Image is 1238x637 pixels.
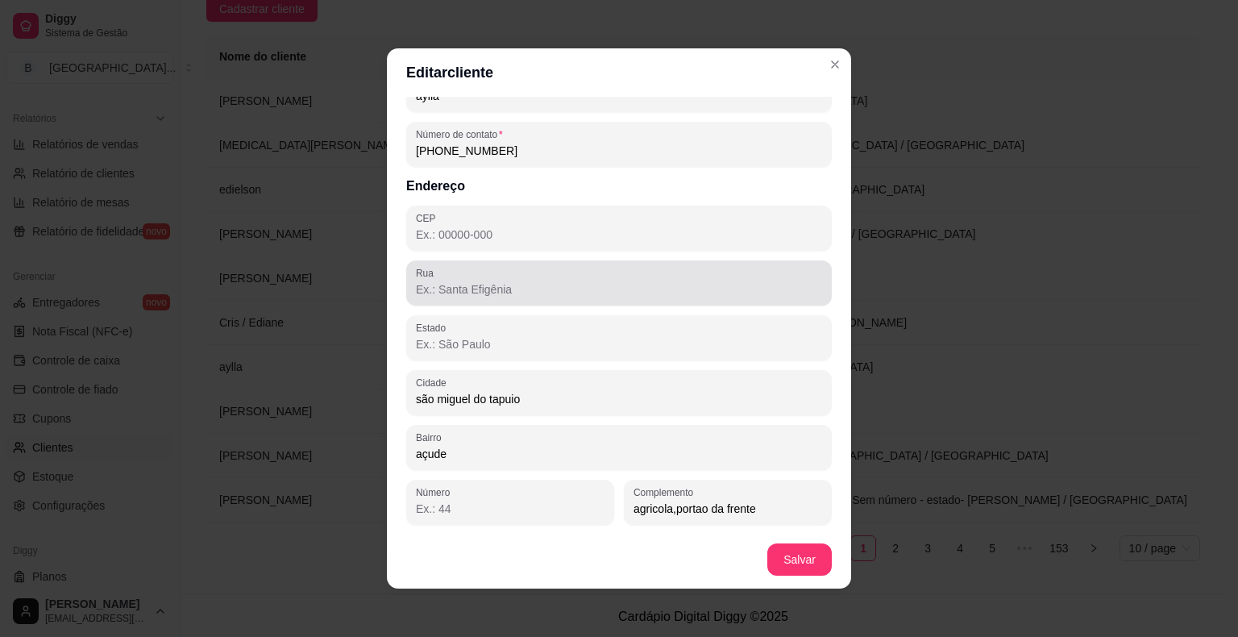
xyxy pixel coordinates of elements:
button: Close [822,52,848,77]
label: CEP [416,211,441,225]
label: Estado [416,321,451,335]
input: Número de contato [416,143,822,159]
label: Rua [416,266,439,280]
input: CEP [416,227,822,243]
h2: Endereço [406,177,832,196]
header: Editar cliente [387,48,851,97]
label: Complemento [634,485,699,499]
input: Complemento [634,501,822,517]
input: Bairro [416,446,822,462]
label: Número de contato [416,127,508,141]
input: Cidade [416,391,822,407]
button: Salvar [767,543,832,576]
input: Número [416,501,604,517]
label: Cidade [416,376,452,389]
input: Estado [416,336,822,352]
label: Bairro [416,431,447,444]
input: Rua [416,281,822,298]
label: Número [416,485,455,499]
